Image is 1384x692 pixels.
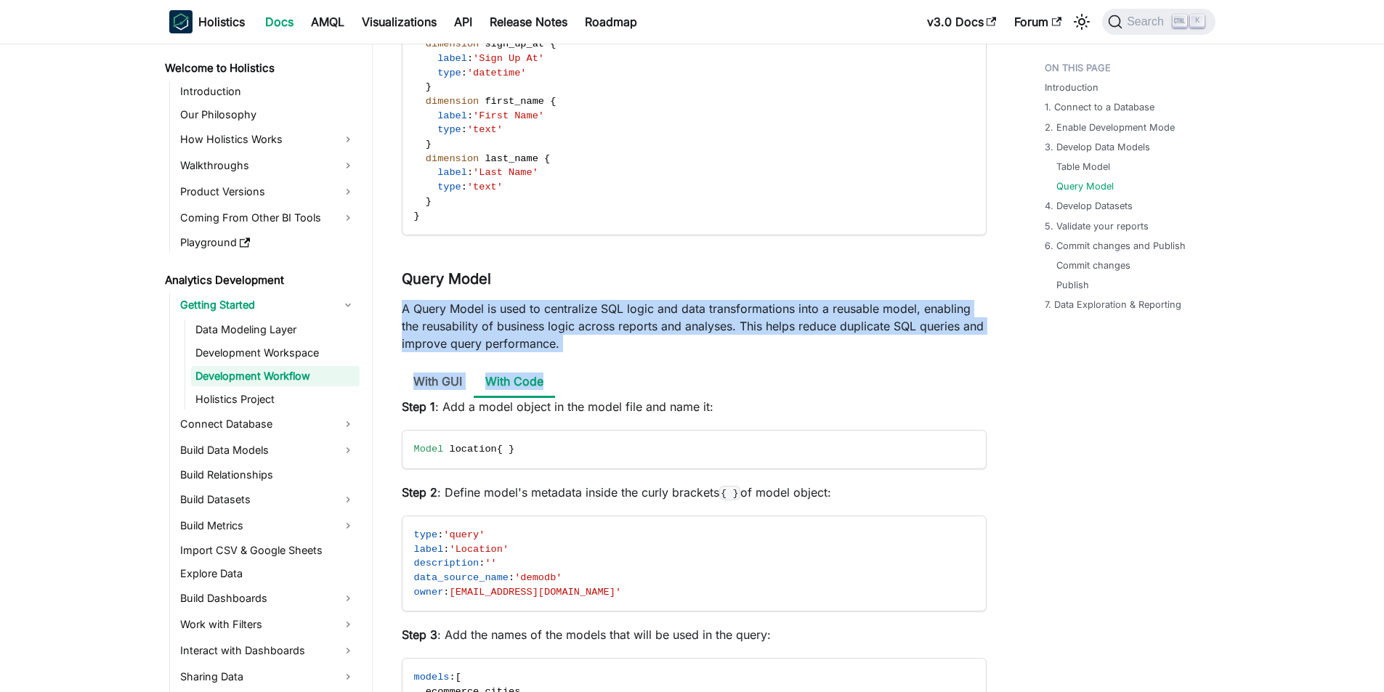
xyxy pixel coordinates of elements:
span: label [437,167,467,178]
a: 3. Develop Data Models [1045,140,1150,154]
span: label [437,110,467,121]
a: Commit changes [1056,259,1130,272]
a: HolisticsHolistics [169,10,245,33]
span: : [479,558,485,569]
p: : Define model's metadata inside the curly brackets of model object: [402,484,987,501]
strong: Step 1 [402,399,435,414]
a: Connect Database [176,412,360,436]
span: : [437,529,443,540]
b: Holistics [198,13,245,30]
kbd: K [1190,15,1205,28]
span: 'text' [467,124,503,135]
span: label [437,53,467,64]
span: sign_up_at [485,38,544,49]
li: With Code [474,367,555,398]
a: Forum [1005,10,1070,33]
a: Walkthroughs [176,154,360,177]
span: type [414,529,438,540]
span: dimension [426,96,479,107]
span: 'demodb' [514,572,562,583]
span: type [437,68,461,78]
a: Welcome to Holistics [161,58,360,78]
button: Switch between dark and light mode (currently light mode) [1070,10,1093,33]
span: type [437,182,461,192]
span: } [426,81,432,92]
span: last_name [485,153,538,164]
a: Getting Started [176,293,360,317]
a: Playground [176,232,360,253]
a: v3.0 Docs [918,10,1005,33]
img: Holistics [169,10,193,33]
span: 'datetime' [467,68,527,78]
span: : [509,572,514,583]
span: description [414,558,479,569]
strong: Step 2 [402,485,437,500]
a: Holistics Project [191,389,360,410]
a: Release Notes [481,10,576,33]
span: : [467,167,473,178]
span: } [414,211,420,221]
span: dimension [426,38,479,49]
span: : [467,53,473,64]
a: Sharing Data [176,665,360,688]
a: 1. Connect to a Database [1045,100,1154,114]
span: : [443,544,449,555]
span: { [550,38,556,49]
span: label [414,544,444,555]
span: } [509,444,514,455]
a: Product Versions [176,180,360,203]
a: 4. Develop Datasets [1045,199,1133,213]
a: Development Workspace [191,343,360,363]
strong: Step 3 [402,627,437,642]
span: type [437,124,461,135]
a: Roadmap [576,10,646,33]
a: 7. Data Exploration & Reporting [1045,298,1181,312]
a: AMQL [302,10,353,33]
span: } [426,139,432,150]
a: Query Model [1056,179,1114,193]
span: 'query' [443,529,485,540]
li: With GUI [402,367,474,398]
code: { } [719,486,741,500]
span: : [449,672,455,683]
a: API [445,10,481,33]
a: Import CSV & Google Sheets [176,540,360,561]
a: Our Philosophy [176,105,360,125]
span: owner [414,587,444,598]
a: 6. Commit changes and Publish [1045,239,1186,253]
span: 'Location' [449,544,509,555]
a: Development Workflow [191,366,360,386]
a: Build Data Models [176,439,360,462]
p: A Query Model is used to centralize SQL logic and data transformations into a reusable model, ena... [402,300,987,352]
span: 'text' [467,182,503,192]
span: data_source_name [414,572,509,583]
nav: Docs sidebar [155,44,373,692]
a: Table Model [1056,160,1110,174]
a: Work with Filters [176,613,360,636]
span: { [550,96,556,107]
span: [EMAIL_ADDRESS][DOMAIN_NAME]' [449,587,621,598]
span: [ [456,672,461,683]
span: : [443,587,449,598]
p: : Add a model object in the model file and name it: [402,398,987,415]
span: location [449,444,496,455]
h3: Query Model [402,270,987,288]
a: Build Relationships [176,465,360,485]
a: Data Modeling Layer [191,319,360,340]
span: : [461,68,467,78]
span: 'Sign Up At' [473,53,544,64]
span: dimension [426,153,479,164]
span: : [461,182,467,192]
a: Analytics Development [161,270,360,290]
p: : Add the names of the models that will be used in the query: [402,626,987,643]
a: 5. Validate your reports [1045,219,1149,233]
span: first_name [485,96,544,107]
a: Docs [256,10,302,33]
span: 'First Name' [473,110,544,121]
a: How Holistics Works [176,128,360,151]
button: Search (Ctrl+K) [1102,9,1215,35]
span: : [467,110,473,121]
a: Coming From Other BI Tools [176,206,360,229]
a: Visualizations [353,10,445,33]
span: } [426,196,432,207]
